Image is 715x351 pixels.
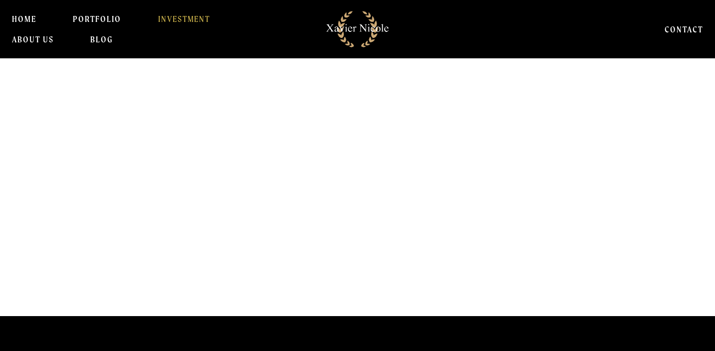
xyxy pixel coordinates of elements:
[158,9,211,29] a: INVESTMENT
[12,29,54,49] a: About Us
[320,5,395,53] img: Michigan Wedding Videographers | Detroit Cinematic Wedding Films By Xavier Nicole
[665,19,703,39] a: CONTACT
[8,186,647,226] h1: Why Settle For ORDINARY ?
[73,9,121,29] a: PORTFOLIO
[12,9,36,29] a: HOME
[90,29,113,49] a: BLOG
